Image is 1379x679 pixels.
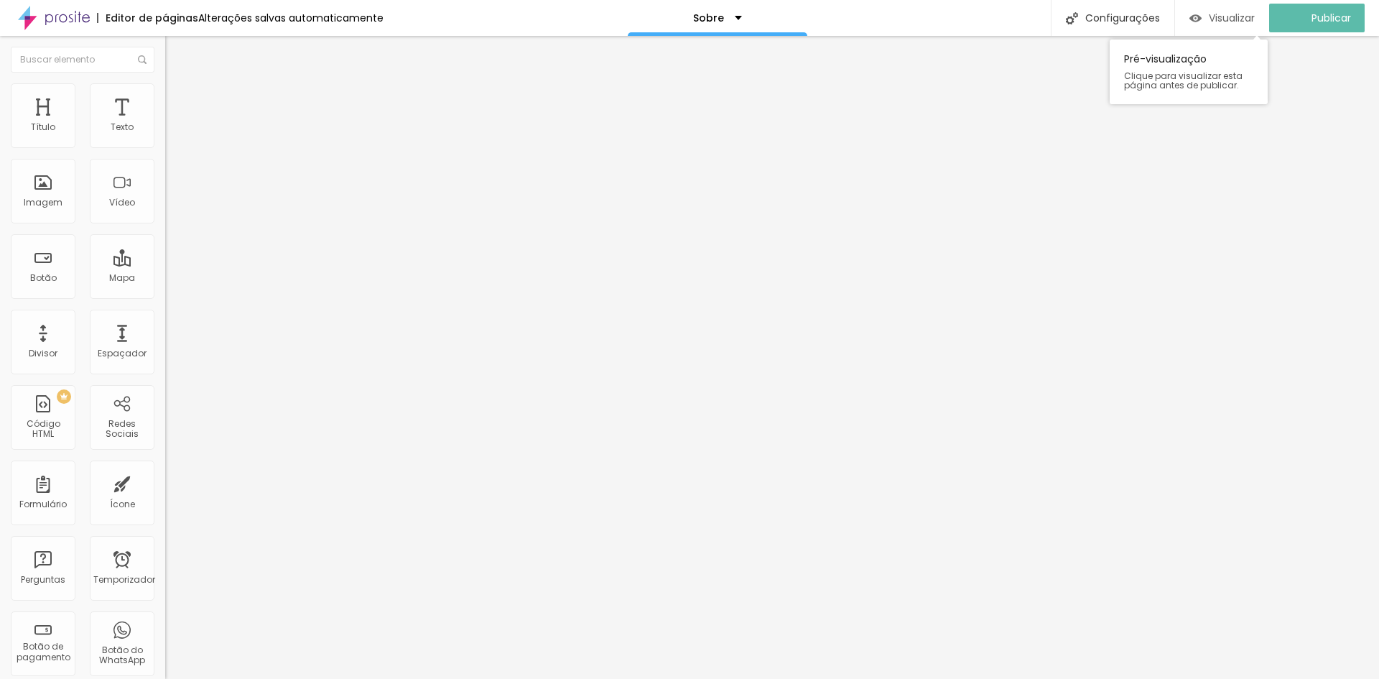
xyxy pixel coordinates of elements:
[1085,11,1160,25] font: Configurações
[1124,52,1207,66] font: Pré-visualização
[30,272,57,284] font: Botão
[1189,12,1202,24] img: view-1.svg
[98,347,147,359] font: Espaçador
[106,417,139,440] font: Redes Sociais
[1124,70,1243,91] font: Clique para visualizar esta página antes de publicar.
[24,196,62,208] font: Imagem
[106,11,198,25] font: Editor de páginas
[165,36,1379,679] iframe: Editor
[109,196,135,208] font: Vídeo
[29,347,57,359] font: Divisor
[1209,11,1255,25] font: Visualizar
[19,498,67,510] font: Formulário
[11,47,154,73] input: Buscar elemento
[198,11,384,25] font: Alterações salvas automaticamente
[21,573,65,586] font: Perguntas
[93,573,155,586] font: Temporizador
[1311,11,1351,25] font: Publicar
[138,55,147,64] img: Ícone
[31,121,55,133] font: Título
[27,417,60,440] font: Código HTML
[1175,4,1269,32] button: Visualizar
[1066,12,1078,24] img: Ícone
[1269,4,1365,32] button: Publicar
[111,121,134,133] font: Texto
[109,272,135,284] font: Mapa
[17,640,70,662] font: Botão de pagamento
[99,644,145,666] font: Botão do WhatsApp
[110,498,135,510] font: Ícone
[693,11,724,25] font: Sobre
